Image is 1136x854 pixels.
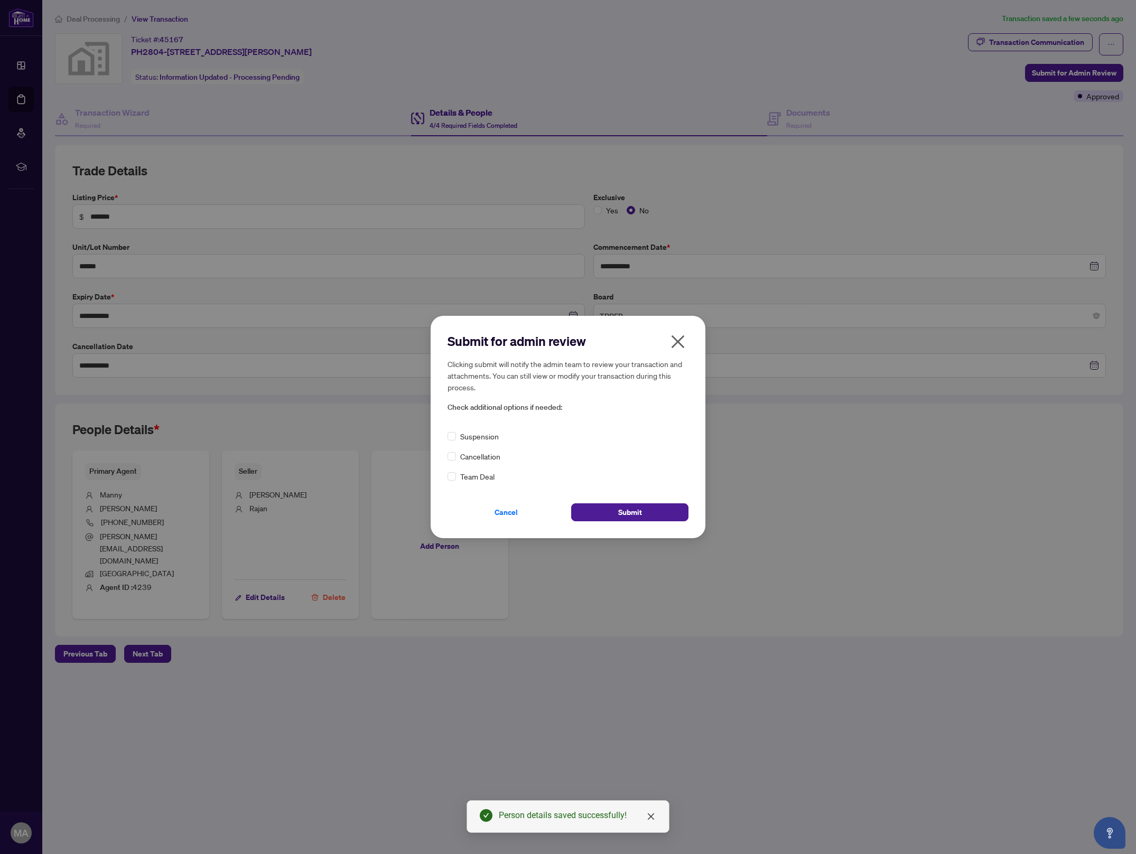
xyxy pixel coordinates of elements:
span: Submit [618,504,642,521]
div: Person details saved successfully! [499,809,656,822]
span: close [647,812,655,821]
h2: Submit for admin review [448,333,688,350]
span: check-circle [480,809,492,822]
span: close [669,333,686,350]
span: Team Deal [460,471,495,482]
span: Suspension [460,430,499,442]
button: Submit [571,503,688,521]
span: Check additional options if needed: [448,401,688,414]
span: Cancel [495,504,518,521]
button: Cancel [448,503,565,521]
h5: Clicking submit will notify the admin team to review your transaction and attachments. You can st... [448,358,688,393]
a: Close [645,811,657,822]
button: Open asap [1094,817,1125,849]
span: Cancellation [460,451,500,462]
